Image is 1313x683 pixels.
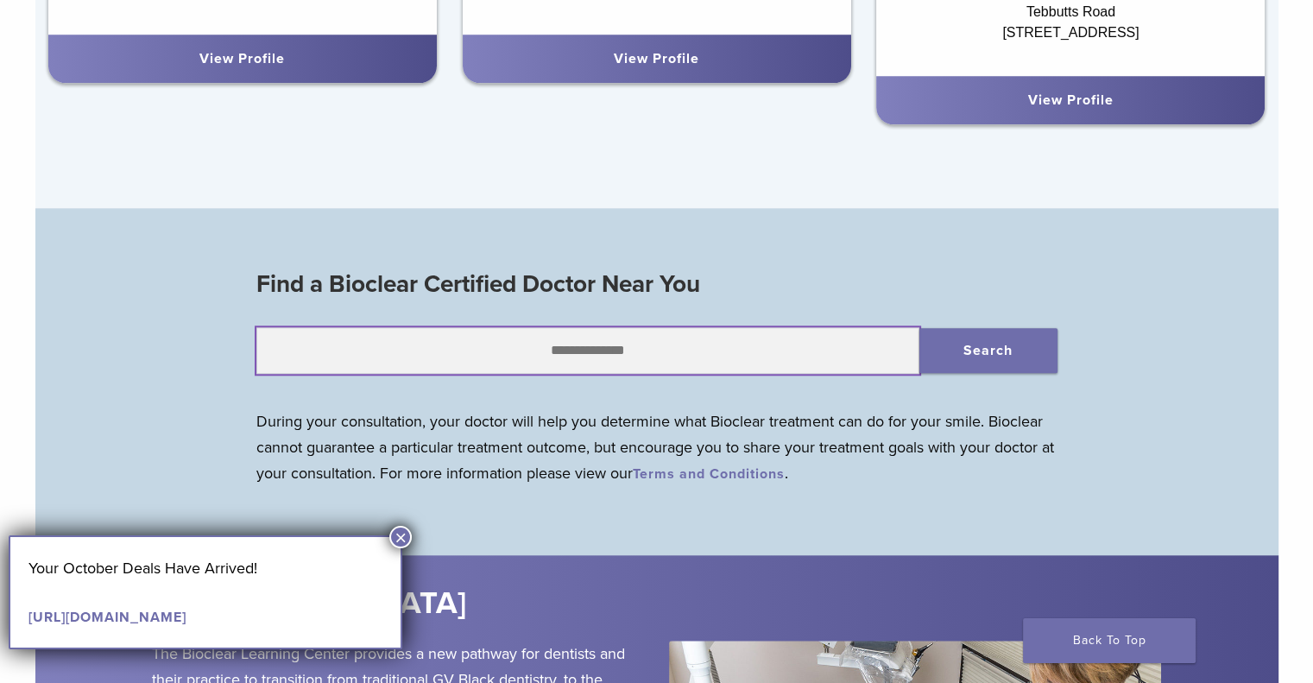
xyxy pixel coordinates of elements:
button: Search [919,328,1057,373]
p: Your October Deals Have Arrived! [28,555,382,581]
h3: Find a Bioclear Certified Doctor Near You [256,263,1057,305]
a: View Profile [1028,92,1114,109]
a: Back To Top [1023,618,1196,663]
p: During your consultation, your doctor will help you determine what Bioclear treatment can do for ... [256,408,1057,486]
a: View Profile [614,50,699,67]
h2: [GEOGRAPHIC_DATA] [152,583,760,624]
button: Close [389,526,412,548]
a: Terms and Conditions [633,465,785,483]
a: [URL][DOMAIN_NAME] [28,609,186,626]
a: View Profile [199,50,285,67]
